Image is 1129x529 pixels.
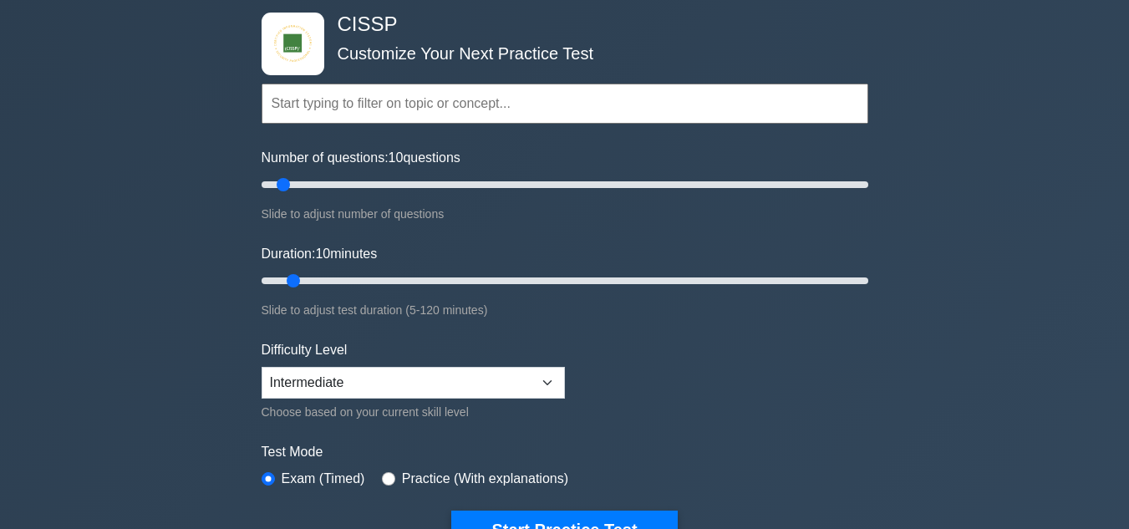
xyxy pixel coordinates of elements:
label: Test Mode [262,442,868,462]
label: Practice (With explanations) [402,469,568,489]
div: Slide to adjust number of questions [262,204,868,224]
span: 10 [315,247,330,261]
div: Slide to adjust test duration (5-120 minutes) [262,300,868,320]
span: 10 [389,150,404,165]
label: Number of questions: questions [262,148,460,168]
h4: CISSP [331,13,786,37]
input: Start typing to filter on topic or concept... [262,84,868,124]
div: Choose based on your current skill level [262,402,565,422]
label: Exam (Timed) [282,469,365,489]
label: Difficulty Level [262,340,348,360]
label: Duration: minutes [262,244,378,264]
